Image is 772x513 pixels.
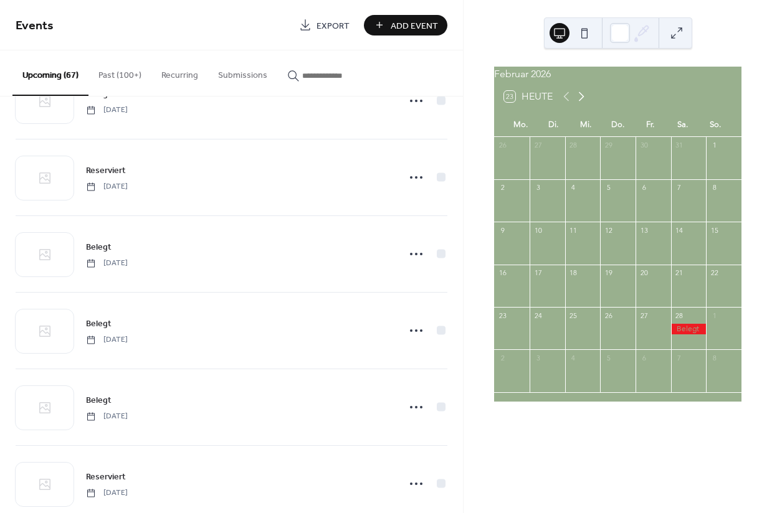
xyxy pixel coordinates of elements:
[536,112,569,137] div: Di.
[498,268,507,278] div: 16
[533,141,543,150] div: 27
[86,393,112,407] a: Belegt
[569,183,578,192] div: 4
[533,353,543,362] div: 3
[498,183,507,192] div: 2
[569,112,602,137] div: Mi.
[639,183,649,192] div: 6
[533,311,543,320] div: 24
[533,268,543,278] div: 17
[86,334,128,346] span: [DATE]
[86,318,112,331] span: Belegt
[317,19,350,32] span: Export
[86,240,112,254] a: Belegt
[639,311,649,320] div: 27
[498,353,507,362] div: 2
[86,163,126,177] a: Reserviert
[12,50,88,96] button: Upcoming (67)
[710,225,719,235] div: 15
[569,141,578,150] div: 28
[710,183,719,192] div: 8
[675,311,684,320] div: 28
[533,225,543,235] div: 10
[86,258,128,269] span: [DATE]
[604,225,613,235] div: 12
[208,50,277,95] button: Submissions
[86,316,112,331] a: Belegt
[16,14,54,38] span: Events
[569,353,578,362] div: 4
[639,141,649,150] div: 30
[86,394,112,407] span: Belegt
[710,353,719,362] div: 8
[86,487,128,499] span: [DATE]
[604,141,613,150] div: 29
[639,225,649,235] div: 13
[639,268,649,278] div: 20
[710,141,719,150] div: 1
[569,268,578,278] div: 18
[675,183,684,192] div: 7
[391,19,438,32] span: Add Event
[675,268,684,278] div: 21
[498,311,507,320] div: 23
[88,50,151,95] button: Past (100+)
[533,183,543,192] div: 3
[675,141,684,150] div: 31
[86,164,126,177] span: Reserviert
[151,50,208,95] button: Recurring
[639,353,649,362] div: 6
[675,225,684,235] div: 14
[675,353,684,362] div: 7
[86,469,126,484] a: Reserviert
[86,105,128,116] span: [DATE]
[604,183,613,192] div: 5
[634,112,667,137] div: Fr.
[498,225,507,235] div: 9
[604,353,613,362] div: 5
[364,15,447,35] button: Add Event
[602,112,634,137] div: Do.
[710,268,719,278] div: 22
[500,88,557,105] button: 23Heute
[667,112,699,137] div: Sa.
[494,67,741,82] div: Februar 2026
[86,241,112,254] span: Belegt
[671,324,707,334] div: Belegt
[290,15,359,35] a: Export
[569,225,578,235] div: 11
[504,112,536,137] div: Mo.
[604,268,613,278] div: 19
[604,311,613,320] div: 26
[569,311,578,320] div: 25
[86,471,126,484] span: Reserviert
[710,311,719,320] div: 1
[498,141,507,150] div: 26
[86,181,128,192] span: [DATE]
[86,411,128,422] span: [DATE]
[699,112,731,137] div: So.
